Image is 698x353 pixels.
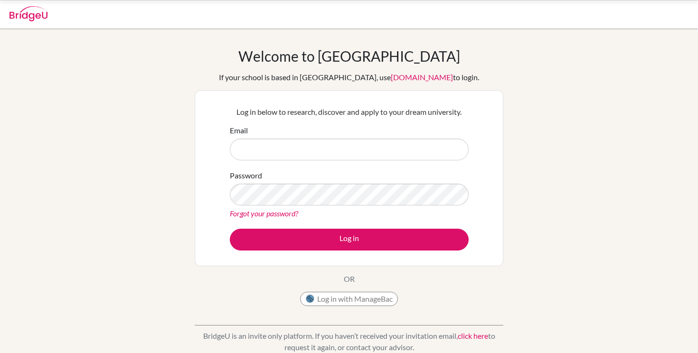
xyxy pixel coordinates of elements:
button: Log in [230,229,469,251]
div: If your school is based in [GEOGRAPHIC_DATA], use to login. [219,72,479,83]
button: Log in with ManageBac [300,292,398,306]
a: Forgot your password? [230,209,298,218]
p: Log in below to research, discover and apply to your dream university. [230,106,469,118]
p: BridgeU is an invite only platform. If you haven’t received your invitation email, to request it ... [195,330,503,353]
p: OR [344,273,355,285]
h1: Welcome to [GEOGRAPHIC_DATA] [238,47,460,65]
label: Password [230,170,262,181]
a: click here [458,331,488,340]
label: Email [230,125,248,136]
img: Bridge-U [9,6,47,21]
a: [DOMAIN_NAME] [391,73,453,82]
